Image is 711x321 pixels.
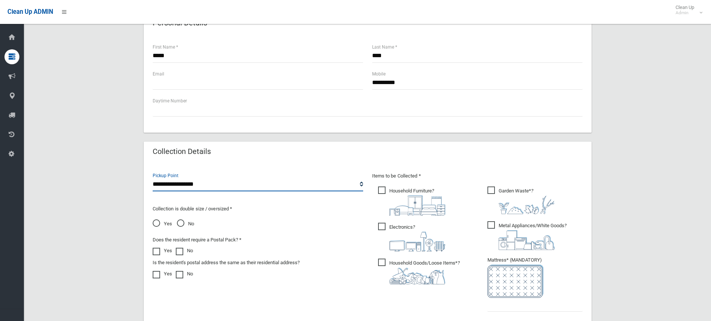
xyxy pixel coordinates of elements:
[487,257,583,298] span: Mattress* (MANDATORY)
[144,144,220,159] header: Collection Details
[389,268,445,284] img: b13cc3517677393f34c0a387616ef184.png
[153,204,363,213] p: Collection is double size / oversized *
[153,235,241,244] label: Does the resident require a Postal Pack? *
[378,186,445,216] span: Household Furniture
[176,269,193,278] label: No
[7,8,53,15] span: Clean Up ADMIN
[389,188,445,216] i: ?
[153,246,172,255] label: Yes
[378,259,460,284] span: Household Goods/Loose Items*
[177,219,194,228] span: No
[389,232,445,251] img: 394712a680b73dbc3d2a6a3a7ffe5a07.png
[499,223,567,250] i: ?
[499,188,555,214] i: ?
[153,269,172,278] label: Yes
[487,186,555,214] span: Garden Waste*
[389,195,445,216] img: aa9efdbe659d29b613fca23ba79d85cb.png
[499,230,555,250] img: 36c1b0289cb1767239cdd3de9e694f19.png
[487,221,567,250] span: Metal Appliances/White Goods
[378,223,445,251] span: Electronics
[676,10,694,16] small: Admin
[372,172,583,180] p: Items to be Collected *
[499,195,555,214] img: 4fd8a5c772b2c999c83690221e5242e0.png
[176,246,193,255] label: No
[672,4,702,16] span: Clean Up
[389,224,445,251] i: ?
[487,265,543,298] img: e7408bece873d2c1783593a074e5cb2f.png
[153,258,300,267] label: Is the resident's postal address the same as their residential address?
[153,219,172,228] span: Yes
[389,260,460,284] i: ?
